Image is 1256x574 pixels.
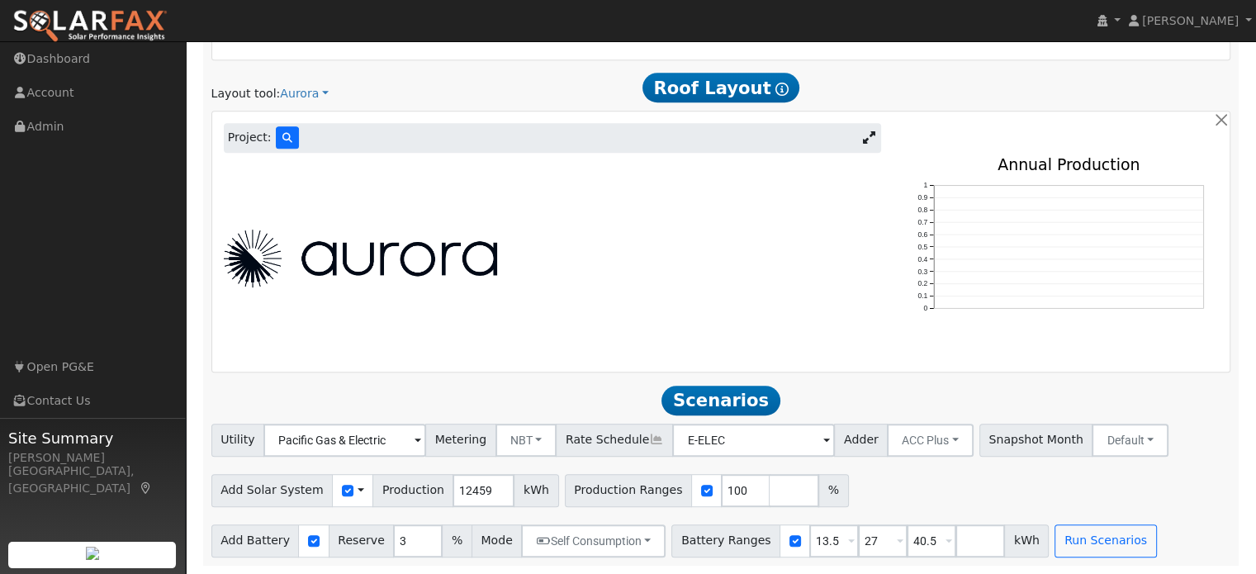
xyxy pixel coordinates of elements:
[672,424,835,457] input: Select a Rate Schedule
[8,449,177,467] div: [PERSON_NAME]
[8,427,177,449] span: Site Summary
[12,9,168,44] img: SolarFax
[280,85,329,102] a: Aurora
[917,292,927,300] text: 0.1
[1092,424,1168,457] button: Default
[917,267,927,275] text: 0.3
[211,87,281,100] span: Layout tool:
[139,481,154,495] a: Map
[224,230,497,287] img: Aurora Logo
[857,126,881,150] a: Expand Aurora window
[86,547,99,560] img: retrieve
[329,524,395,557] span: Reserve
[917,206,927,214] text: 0.8
[514,474,558,507] span: kWh
[923,181,927,189] text: 1
[565,474,692,507] span: Production Ranges
[917,218,927,226] text: 0.7
[671,524,780,557] span: Battery Ranges
[425,424,496,457] span: Metering
[442,524,472,557] span: %
[495,424,557,457] button: NBT
[211,474,334,507] span: Add Solar System
[372,474,453,507] span: Production
[1004,524,1049,557] span: kWh
[642,73,800,102] span: Roof Layout
[917,254,927,263] text: 0.4
[472,524,522,557] span: Mode
[917,193,927,202] text: 0.9
[998,154,1140,173] text: Annual Production
[917,230,927,239] text: 0.6
[228,129,272,146] span: Project:
[979,424,1093,457] span: Snapshot Month
[818,474,848,507] span: %
[775,83,789,96] i: Show Help
[887,424,974,457] button: ACC Plus
[556,424,673,457] span: Rate Schedule
[917,243,927,251] text: 0.5
[8,463,177,497] div: [GEOGRAPHIC_DATA], [GEOGRAPHIC_DATA]
[211,524,300,557] span: Add Battery
[834,424,888,457] span: Adder
[661,386,780,415] span: Scenarios
[1055,524,1156,557] button: Run Scenarios
[923,304,927,312] text: 0
[263,424,426,457] input: Select a Utility
[521,524,666,557] button: Self Consumption
[917,279,927,287] text: 0.2
[1142,14,1239,27] span: [PERSON_NAME]
[211,424,265,457] span: Utility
